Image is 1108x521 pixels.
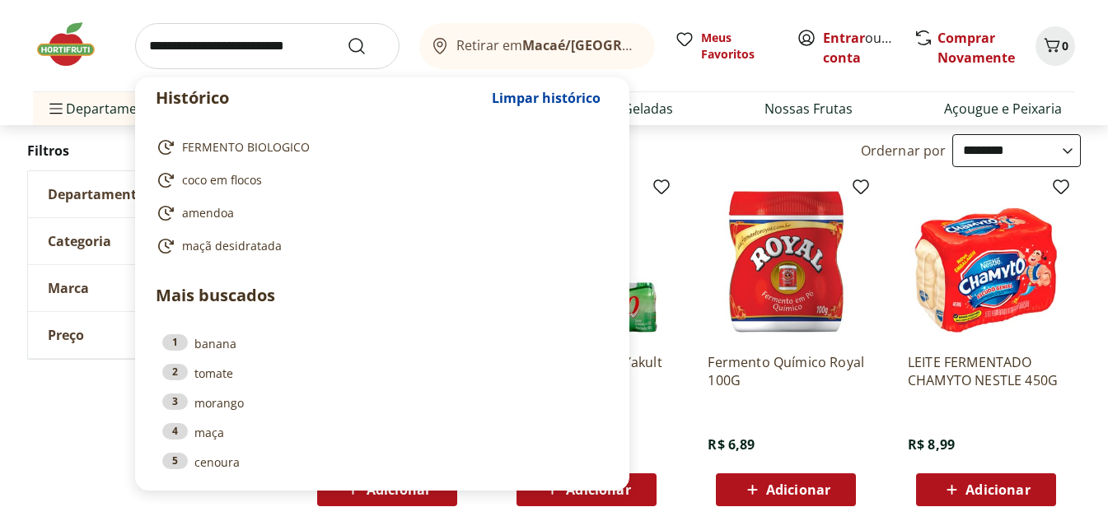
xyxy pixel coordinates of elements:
[1062,38,1068,53] span: 0
[162,423,602,441] a: 4maça
[484,78,609,118] button: Limpar histórico
[27,134,276,167] h2: Filtros
[675,30,777,63] a: Meus Favoritos
[28,265,275,311] button: Marca
[48,280,89,296] span: Marca
[182,205,234,221] span: amendoa
[156,86,484,109] p: Histórico
[522,36,707,54] b: Macaé/[GEOGRAPHIC_DATA]
[162,334,602,352] a: 1banana
[419,23,655,69] button: Retirar emMacaé/[GEOGRAPHIC_DATA]
[162,393,188,410] div: 3
[28,171,275,217] button: Departamento
[162,453,602,471] a: 5cenoura
[28,218,275,264] button: Categoria
[916,473,1056,506] button: Adicionar
[708,184,864,340] img: Fermento Químico Royal 100G
[182,172,262,188] span: coco em flocos
[1036,26,1075,66] button: Carrinho
[33,20,115,69] img: Hortifruti
[162,393,602,412] a: 3morango
[182,238,282,254] span: maçã desidratada
[182,139,310,156] span: FERMENTO BIOLOGICO
[766,483,830,496] span: Adicionar
[162,334,188,351] div: 1
[28,312,275,358] button: Preço
[823,29,865,47] a: Entrar
[48,327,84,343] span: Preço
[764,99,853,119] a: Nossas Frutas
[566,483,630,496] span: Adicionar
[908,435,955,454] span: R$ 8,99
[716,473,856,506] button: Adicionar
[456,38,638,53] span: Retirar em
[823,28,896,67] span: ou
[823,29,914,67] a: Criar conta
[162,364,188,380] div: 2
[162,423,188,440] div: 4
[46,89,66,128] button: Menu
[162,364,602,382] a: 2tomate
[492,91,601,105] span: Limpar histórico
[908,184,1064,340] img: LEITE FERMENTADO CHAMYTO NESTLE 450G
[708,435,755,454] span: R$ 6,89
[937,29,1015,67] a: Comprar Novamente
[367,483,431,496] span: Adicionar
[156,170,602,190] a: coco em flocos
[48,186,145,202] span: Departamento
[162,453,188,469] div: 5
[156,203,602,223] a: amendoa
[156,283,609,308] p: Mais buscados
[347,36,386,56] button: Submit Search
[46,89,165,128] span: Departamentos
[48,233,111,249] span: Categoria
[701,30,777,63] span: Meus Favoritos
[965,483,1030,496] span: Adicionar
[156,236,602,256] a: maçã desidratada
[944,99,1062,119] a: Açougue e Peixaria
[156,137,602,157] a: FERMENTO BIOLOGICO
[861,142,947,160] label: Ordernar por
[708,353,864,389] a: Fermento Químico Royal 100G
[908,353,1064,389] a: LEITE FERMENTADO CHAMYTO NESTLE 450G
[135,23,400,69] input: search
